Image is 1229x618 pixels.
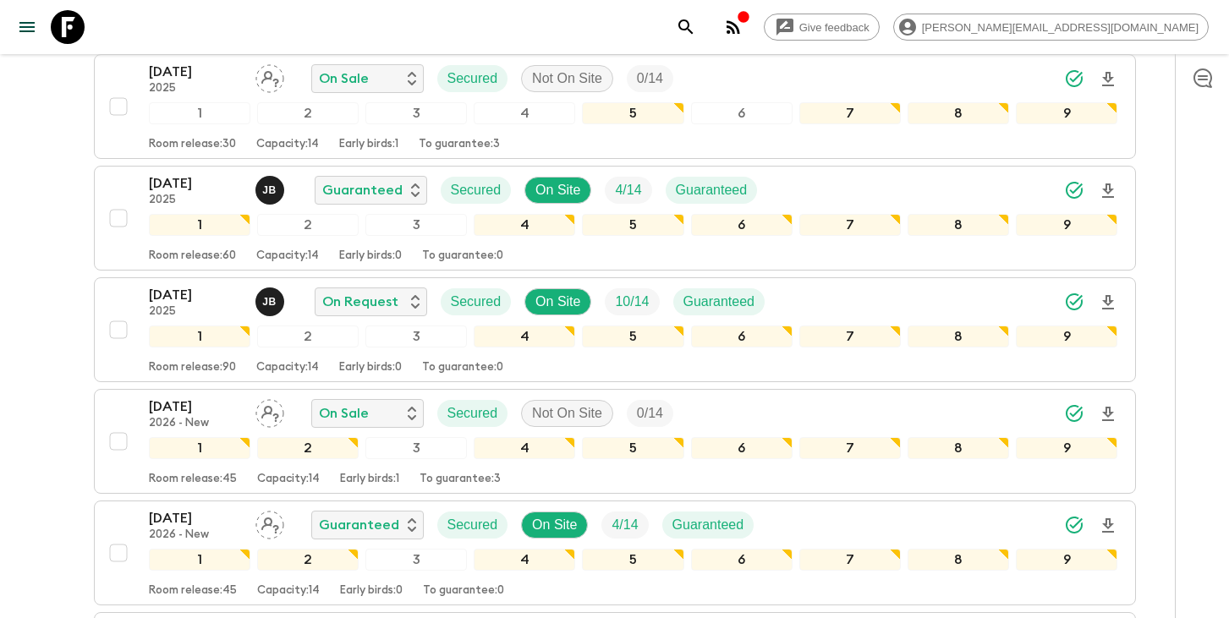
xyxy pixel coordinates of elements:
[340,584,403,598] p: Early birds: 0
[908,549,1009,571] div: 8
[365,102,467,124] div: 3
[149,194,242,207] p: 2025
[340,473,399,486] p: Early birds: 1
[799,325,901,347] div: 7
[582,437,683,459] div: 5
[94,500,1136,605] button: [DATE]2026 - NewAssign pack leaderGuaranteedSecuredOn SiteTrip FillGuaranteed123456789Room releas...
[764,14,880,41] a: Give feedback
[319,68,369,89] p: On Sale
[1098,181,1118,201] svg: Download Onboarding
[149,214,250,236] div: 1
[256,249,319,263] p: Capacity: 14
[1064,292,1084,312] svg: Synced Successfully
[799,437,901,459] div: 7
[1016,325,1117,347] div: 9
[532,68,602,89] p: Not On Site
[149,473,237,486] p: Room release: 45
[1064,403,1084,424] svg: Synced Successfully
[255,69,284,83] span: Assign pack leader
[149,361,236,375] p: Room release: 90
[149,549,250,571] div: 1
[582,325,683,347] div: 5
[149,82,242,96] p: 2025
[676,180,748,200] p: Guaranteed
[256,361,319,375] p: Capacity: 14
[1064,180,1084,200] svg: Synced Successfully
[319,403,369,424] p: On Sale
[1098,404,1118,424] svg: Download Onboarding
[691,102,793,124] div: 6
[257,325,359,347] div: 2
[437,65,508,92] div: Secured
[255,404,284,418] span: Assign pack leader
[149,285,242,305] p: [DATE]
[908,214,1009,236] div: 8
[94,277,1136,382] button: [DATE]2025Joe BerniniOn RequestSecuredOn SiteTrip FillGuaranteed123456789Room release:90Capacity:...
[339,249,402,263] p: Early birds: 0
[365,437,467,459] div: 3
[322,180,403,200] p: Guaranteed
[262,183,277,197] p: J B
[582,214,683,236] div: 5
[94,54,1136,159] button: [DATE]2025Assign pack leaderOn SaleSecuredNot On SiteTrip Fill123456789Room release:30Capacity:14...
[149,397,242,417] p: [DATE]
[535,292,580,312] p: On Site
[532,515,577,535] p: On Site
[365,325,467,347] div: 3
[601,511,648,539] div: Trip Fill
[257,102,359,124] div: 2
[799,214,901,236] div: 7
[637,403,663,424] p: 0 / 14
[627,400,673,427] div: Trip Fill
[255,287,288,316] button: JB
[149,508,242,528] p: [DATE]
[605,288,659,315] div: Trip Fill
[420,473,501,486] p: To guarantee: 3
[149,62,242,82] p: [DATE]
[521,511,588,539] div: On Site
[532,403,602,424] p: Not On Site
[365,214,467,236] div: 3
[474,325,575,347] div: 4
[615,292,649,312] p: 10 / 14
[1016,214,1117,236] div: 9
[637,68,663,89] p: 0 / 14
[441,288,512,315] div: Secured
[339,361,402,375] p: Early birds: 0
[419,138,500,151] p: To guarantee: 3
[257,437,359,459] div: 2
[691,437,793,459] div: 6
[521,65,613,92] div: Not On Site
[149,305,242,319] p: 2025
[582,549,683,571] div: 5
[422,361,503,375] p: To guarantee: 0
[255,516,284,529] span: Assign pack leader
[322,292,398,312] p: On Request
[149,325,250,347] div: 1
[521,400,613,427] div: Not On Site
[451,292,502,312] p: Secured
[255,176,288,205] button: JB
[1098,69,1118,90] svg: Download Onboarding
[149,102,250,124] div: 1
[255,293,288,306] span: Joe Bernini
[94,389,1136,494] button: [DATE]2026 - NewAssign pack leaderOn SaleSecuredNot On SiteTrip Fill123456789Room release:45Capac...
[149,417,242,430] p: 2026 - New
[799,102,901,124] div: 7
[422,249,503,263] p: To guarantee: 0
[691,549,793,571] div: 6
[423,584,504,598] p: To guarantee: 0
[257,473,320,486] p: Capacity: 14
[474,214,575,236] div: 4
[10,10,44,44] button: menu
[447,68,498,89] p: Secured
[908,437,1009,459] div: 8
[524,177,591,204] div: On Site
[474,549,575,571] div: 4
[908,325,1009,347] div: 8
[437,511,508,539] div: Secured
[615,180,641,200] p: 4 / 14
[1098,293,1118,313] svg: Download Onboarding
[582,102,683,124] div: 5
[149,173,242,194] p: [DATE]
